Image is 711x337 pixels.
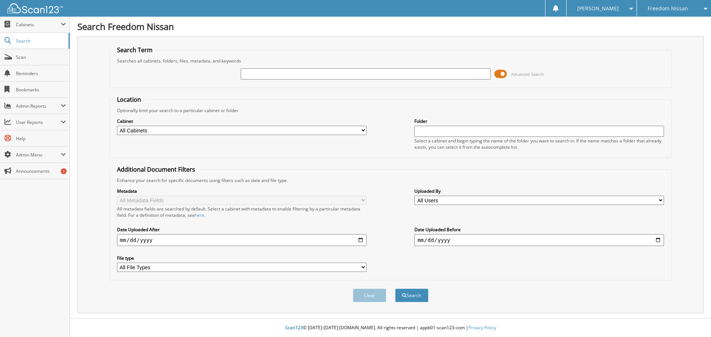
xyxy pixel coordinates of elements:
[16,168,66,174] span: Announcements
[353,289,386,302] button: Clear
[414,188,664,194] label: Uploaded By
[414,118,664,124] label: Folder
[195,212,204,218] a: here
[16,70,66,77] span: Reminders
[70,319,711,337] div: © [DATE]-[DATE] [DOMAIN_NAME]. All rights reserved | appb01-scan123-com |
[285,324,303,331] span: Scan123
[117,188,367,194] label: Metadata
[113,165,199,173] legend: Additional Document Filters
[113,58,668,64] div: Searches all cabinets, folders, files, metadata, and keywords
[113,107,668,114] div: Optionally limit your search to a particular cabinet or folder
[16,119,61,125] span: User Reports
[16,152,61,158] span: Admin Menu
[7,3,63,13] img: scan123-logo-white.svg
[414,234,664,246] input: end
[577,6,619,11] span: [PERSON_NAME]
[414,138,664,150] div: Select a cabinet and begin typing the name of the folder you want to search in. If the name match...
[117,226,367,233] label: Date Uploaded After
[117,234,367,246] input: start
[16,87,66,93] span: Bookmarks
[468,324,496,331] a: Privacy Policy
[113,177,668,183] div: Enhance your search for specific documents using filters such as date and file type.
[16,103,61,109] span: Admin Reports
[77,20,704,33] h1: Search Freedom Nissan
[61,168,67,174] div: 1
[16,135,66,142] span: Help
[16,54,66,60] span: Scan
[113,95,145,104] legend: Location
[511,71,544,77] span: Advanced Search
[414,226,664,233] label: Date Uploaded Before
[16,21,61,28] span: Cabinets
[113,46,156,54] legend: Search Term
[648,6,688,11] span: Freedom Nissan
[117,118,367,124] label: Cabinet
[117,206,367,218] div: All metadata fields are searched by default. Select a cabinet with metadata to enable filtering b...
[117,255,367,261] label: File type
[395,289,428,302] button: Search
[16,38,65,44] span: Search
